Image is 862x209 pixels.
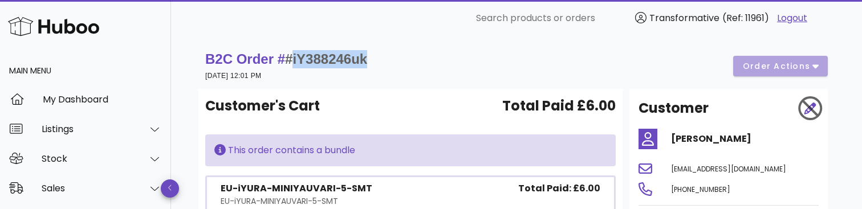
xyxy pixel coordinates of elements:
[42,183,135,194] div: Sales
[43,94,162,105] div: My Dashboard
[42,153,135,164] div: Stock
[214,144,607,157] div: This order contains a bundle
[722,11,769,24] span: (Ref: 11961)
[502,96,616,116] span: Total Paid £6.00
[42,124,135,134] div: Listings
[221,195,372,207] div: EU-iYURA-MINIYAUVARI-5-SMT
[671,132,819,146] h4: [PERSON_NAME]
[221,182,372,195] div: EU-iYURA-MINIYAUVARI-5-SMT
[671,164,786,174] span: [EMAIL_ADDRESS][DOMAIN_NAME]
[639,98,709,118] h2: Customer
[777,11,807,25] a: Logout
[518,182,600,195] span: Total Paid: £6.00
[285,51,367,67] span: #iY388246uk
[205,51,367,67] strong: B2C Order #
[205,96,320,116] span: Customer's Cart
[8,14,99,39] img: Huboo Logo
[205,72,261,80] small: [DATE] 12:01 PM
[671,185,730,194] span: [PHONE_NUMBER]
[649,11,719,24] span: Transformative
